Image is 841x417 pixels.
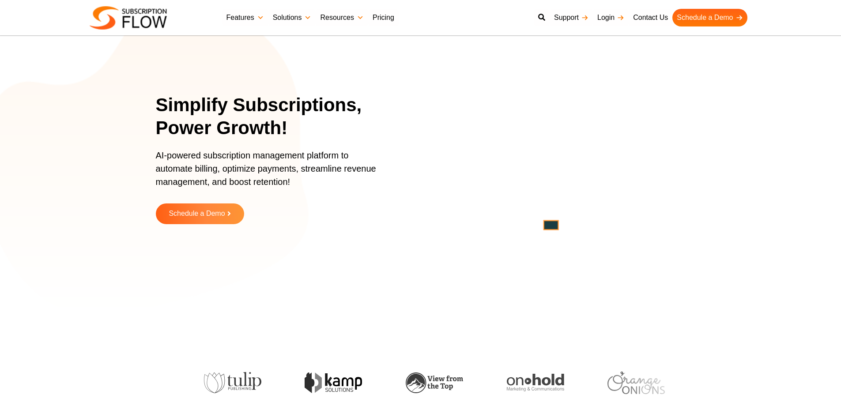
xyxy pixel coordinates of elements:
img: view-from-the-top [391,372,449,393]
a: Contact Us [629,9,672,26]
a: Pricing [368,9,399,26]
p: AI-powered subscription management platform to automate billing, optimize payments, streamline re... [156,149,385,197]
img: kamp-solution [290,372,347,393]
a: Support [550,9,593,26]
img: orange-onions [593,372,650,394]
img: onhold-marketing [492,374,550,391]
a: Solutions [268,9,316,26]
a: Resources [316,9,368,26]
a: Schedule a Demo [672,9,747,26]
a: Login [593,9,629,26]
a: Features [222,9,268,26]
img: Subscriptionflow [90,6,167,30]
span: Schedule a Demo [169,210,225,218]
a: Schedule a Demo [156,203,244,224]
h1: Simplify Subscriptions, Power Growth! [156,94,396,140]
img: tulip-publishing [189,372,247,393]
